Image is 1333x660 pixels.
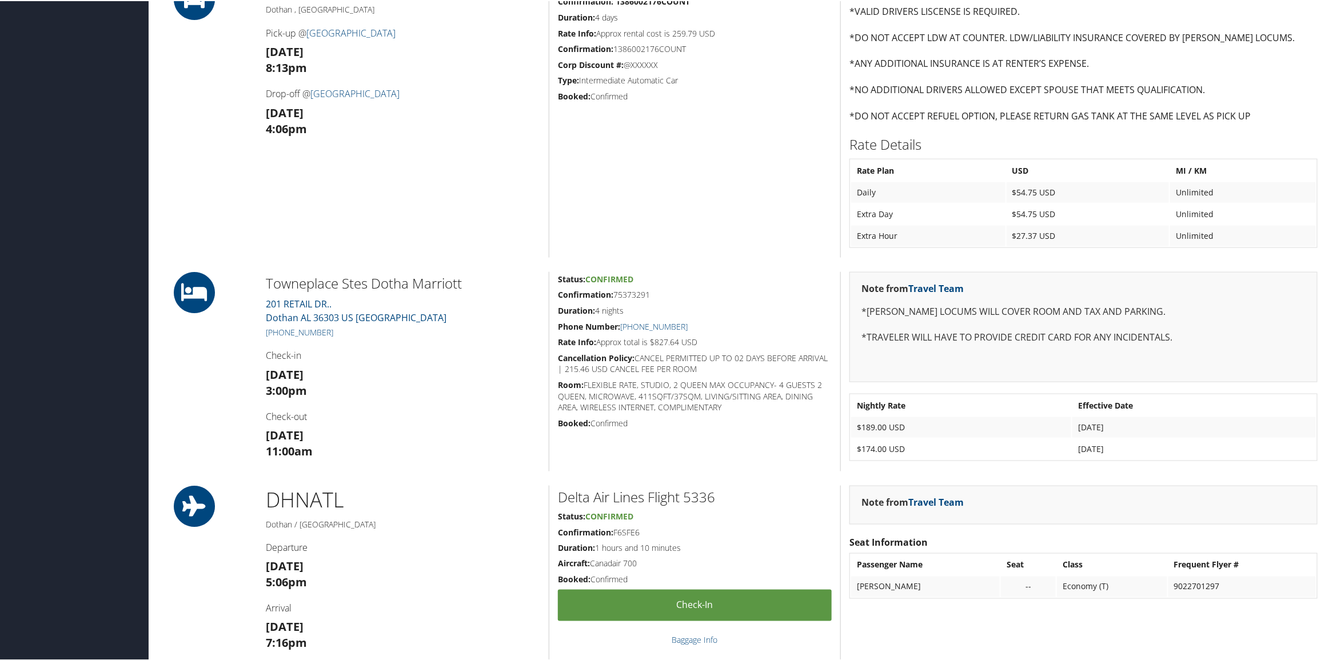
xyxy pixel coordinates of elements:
[1007,181,1169,202] td: $54.75 USD
[861,329,1306,344] p: *TRAVELER WILL HAVE TO PROVIDE CREDIT CARD FOR ANY INCIDENTALS.
[558,304,832,315] h5: 4 nights
[861,495,964,507] strong: Note from
[1057,575,1167,596] td: Economy (T)
[558,557,832,569] h5: Canadair 700
[558,74,579,85] strong: Type:
[558,288,832,299] h5: 75373291
[558,526,613,537] strong: Confirmation:
[558,557,590,568] strong: Aircraft:
[558,589,832,620] a: Check-in
[1072,416,1316,437] td: [DATE]
[1168,554,1316,574] th: Frequent Flyer #
[851,575,1000,596] td: [PERSON_NAME]
[1007,159,1169,180] th: USD
[851,225,1005,245] td: Extra Hour
[908,281,964,294] a: Travel Team
[558,42,832,54] h5: 1386002176COUNT
[849,82,1318,97] p: *NO ADDITIONAL DRIVERS ALLOWED EXCEPT SPOUSE THAT MEETS QUALIFICATION.
[1007,203,1169,223] td: $54.75 USD
[266,273,540,292] h2: Towneplace Stes Dotha Marriott
[558,417,590,427] strong: Booked:
[266,104,304,119] strong: [DATE]
[266,3,540,14] h5: Dothan , [GEOGRAPHIC_DATA]
[851,554,1000,574] th: Passenger Name
[558,273,585,283] strong: Status:
[558,42,613,53] strong: Confirmation:
[558,542,595,553] strong: Duration:
[861,303,1306,318] p: *[PERSON_NAME] LOCUMS WILL COVER ROOM AND TAX AND PARKING.
[266,382,307,397] strong: 3:00pm
[1170,203,1316,223] td: Unlimited
[558,510,585,521] strong: Status:
[558,58,624,69] strong: Corp Discount #:
[266,86,540,99] h4: Drop-off @
[266,297,446,323] a: 201 RETAIL DR..Dothan AL 36303 US [GEOGRAPHIC_DATA]
[1072,394,1316,415] th: Effective Date
[558,90,832,101] h5: Confirmed
[558,351,832,374] h5: CANCEL PERMITTED UP TO 02 DAYS BEFORE ARRIVAL | 215.46 USD CANCEL FEE PER ROOM
[266,541,540,553] h4: Departure
[851,203,1005,223] td: Extra Day
[266,326,333,337] a: [PHONE_NUMBER]
[306,26,396,38] a: [GEOGRAPHIC_DATA]
[849,134,1318,153] h2: Rate Details
[849,30,1318,45] p: *DO NOT ACCEPT LDW AT COUNTER. LDW/LIABILITY INSURANCE COVERED BY [PERSON_NAME] LOCUMS.
[851,181,1005,202] td: Daily
[672,634,717,645] a: Baggage Info
[849,535,928,547] strong: Seat Information
[861,281,964,294] strong: Note from
[1007,581,1050,591] div: --
[266,442,313,458] strong: 11:00am
[266,518,540,529] h5: Dothan / [GEOGRAPHIC_DATA]
[558,351,634,362] strong: Cancellation Policy:
[266,426,304,442] strong: [DATE]
[266,348,540,361] h4: Check-in
[558,74,832,85] h5: Intermediate Automatic Car
[1170,225,1316,245] td: Unlimited
[851,394,1071,415] th: Nightly Rate
[266,574,307,589] strong: 5:06pm
[558,573,590,584] strong: Booked:
[558,304,595,315] strong: Duration:
[266,59,307,74] strong: 8:13pm
[558,573,832,585] h5: Confirmed
[1170,181,1316,202] td: Unlimited
[558,378,584,389] strong: Room:
[1001,554,1056,574] th: Seat
[558,335,832,347] h5: Approx total is $827.64 USD
[849,3,1318,18] p: *VALID DRIVERS LISCENSE IS REQUIRED.
[266,558,304,573] strong: [DATE]
[558,417,832,428] h5: Confirmed
[266,43,304,58] strong: [DATE]
[558,378,832,412] h5: FLEXIBLE RATE, STUDIO, 2 QUEEN MAX OCCUPANCY- 4 GUESTS 2 QUEEN, MICROWAVE, 411SQFT/37SQM, LIVING/...
[558,542,832,553] h5: 1 hours and 10 minutes
[1168,575,1316,596] td: 9022701297
[266,601,540,614] h4: Arrival
[908,495,964,507] a: Travel Team
[585,273,633,283] span: Confirmed
[558,58,832,70] h5: @XXXXXX
[620,320,688,331] a: [PHONE_NUMBER]
[849,55,1318,70] p: *ANY ADDITIONAL INSURANCE IS AT RENTER’S EXPENSE.
[558,27,832,38] h5: Approx rental cost is 259.79 USD
[558,11,832,22] h5: 4 days
[849,108,1318,123] p: *DO NOT ACCEPT REFUEL OPTION, PLEASE RETURN GAS TANK AT THE SAME LEVEL AS PICK UP
[851,159,1005,180] th: Rate Plan
[585,510,633,521] span: Confirmed
[266,409,540,422] h4: Check-out
[558,90,590,101] strong: Booked:
[558,486,832,506] h2: Delta Air Lines Flight 5336
[558,11,595,22] strong: Duration:
[1170,159,1316,180] th: MI / KM
[851,438,1071,458] td: $174.00 USD
[310,86,400,99] a: [GEOGRAPHIC_DATA]
[558,288,613,299] strong: Confirmation:
[558,320,620,331] strong: Phone Number:
[266,618,304,634] strong: [DATE]
[266,634,307,650] strong: 7:16pm
[558,526,832,537] h5: F6SFE6
[1072,438,1316,458] td: [DATE]
[266,120,307,135] strong: 4:06pm
[266,26,540,38] h4: Pick-up @
[1057,554,1167,574] th: Class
